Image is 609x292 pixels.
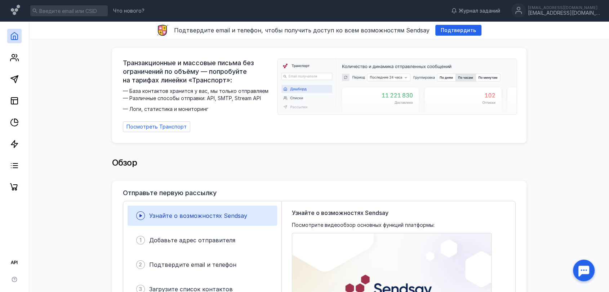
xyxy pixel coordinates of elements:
span: Узнайте о возможностях Sendsay [149,212,247,219]
span: Подтвердите email и телефон [149,261,236,268]
input: Введите email или CSID [30,5,108,16]
img: dashboard-transport-banner [277,59,517,114]
a: Посмотреть Транспорт [123,121,190,132]
div: [EMAIL_ADDRESS][DOMAIN_NAME] [528,5,600,10]
span: Посмотрите видеообзор основных функций платформы: [292,221,435,229]
span: Обзор [112,157,137,168]
span: Добавьте адрес отправителя [149,237,235,244]
span: 1 [139,237,142,244]
span: Журнал заданий [459,7,500,14]
a: Что нового? [110,8,148,13]
a: Журнал заданий [448,7,504,14]
span: Что нового? [113,8,145,13]
span: Посмотреть Транспорт [126,124,187,130]
span: — База контактов хранится у вас, мы только отправляем — Различные способы отправки: API, SMTP, St... [123,87,273,113]
button: Подтвердить [435,25,481,36]
span: Узнайте о возможностях Sendsay [292,208,388,217]
div: [EMAIL_ADDRESS][DOMAIN_NAME] [528,10,600,16]
span: Подтвердите email и телефон, чтобы получить доступ ко всем возможностям Sendsay [174,27,430,34]
span: Транзакционные и массовые письма без ограничений по объёму — попробуйте на тарифах линейки «Транс... [123,59,273,85]
span: 2 [139,261,142,268]
h3: Отправьте первую рассылку [123,189,217,197]
span: Подтвердить [441,27,476,33]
